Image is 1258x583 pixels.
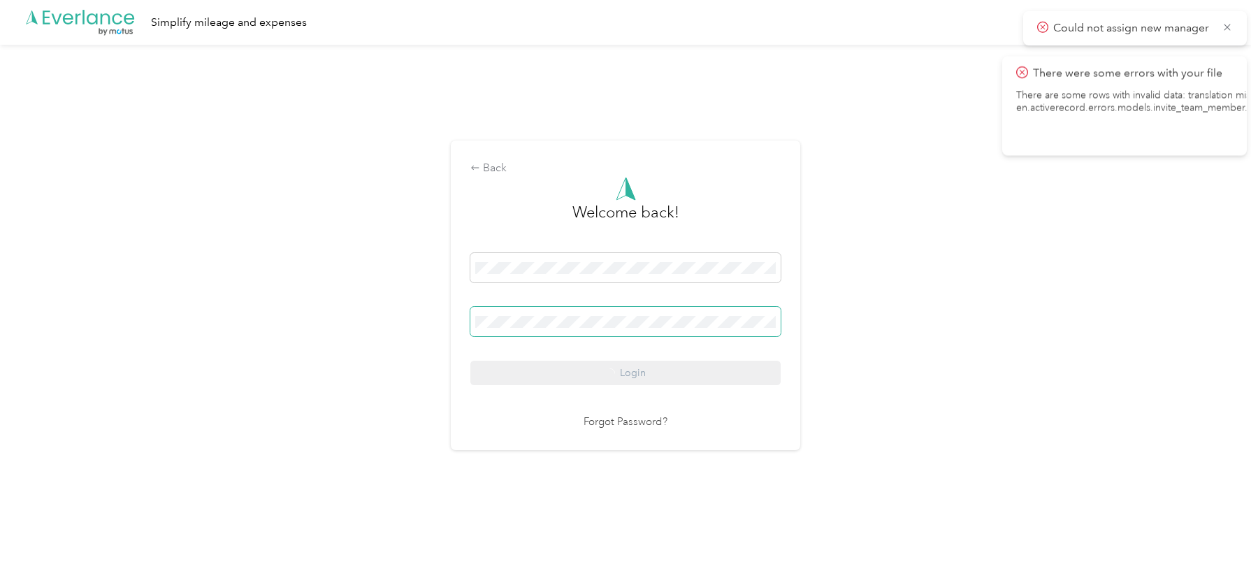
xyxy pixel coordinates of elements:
[584,415,667,431] a: Forgot Password?
[151,14,307,31] div: Simplify mileage and expenses
[1053,20,1212,37] p: Could not assign new manager
[572,201,679,238] h3: greeting
[1180,505,1258,583] iframe: Everlance-gr Chat Button Frame
[470,160,781,177] div: Back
